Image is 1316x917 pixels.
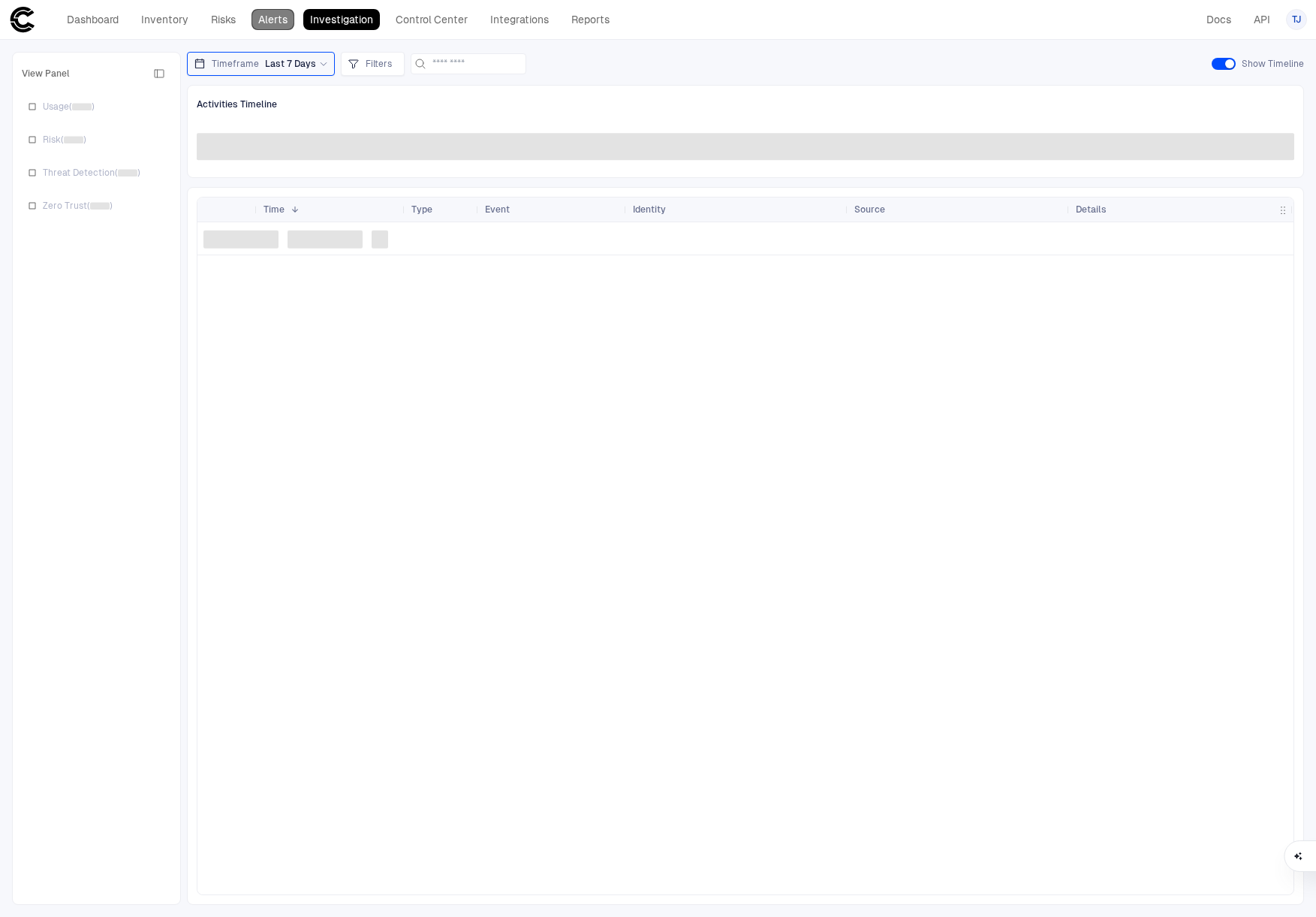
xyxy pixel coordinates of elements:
[264,204,285,216] span: Time
[43,101,95,113] span: Usage ( )
[251,9,294,30] a: Alerts
[22,68,70,80] span: View Panel
[1242,58,1304,70] span: Show Timeline
[134,9,195,30] a: Inventory
[1076,204,1107,216] span: Details
[1200,9,1238,30] a: Docs
[389,9,474,30] a: Control Center
[854,204,885,216] span: Source
[565,9,616,30] a: Reports
[43,200,113,212] span: Zero Trust ( )
[483,9,556,30] a: Integrations
[1247,9,1277,30] a: API
[485,204,510,216] span: Event
[60,9,125,30] a: Dashboard
[265,58,316,70] span: Last 7 Days
[366,58,392,70] span: Filters
[633,204,666,216] span: Identity
[1286,9,1307,30] button: TJ
[411,204,432,216] span: Type
[212,58,259,70] span: Timeframe
[43,134,86,146] span: Risk ( )
[1292,14,1301,26] span: TJ
[43,167,140,179] span: Threat Detection ( )
[197,98,277,110] span: Activities Timeline
[204,9,242,30] a: Risks
[303,9,380,30] a: Investigation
